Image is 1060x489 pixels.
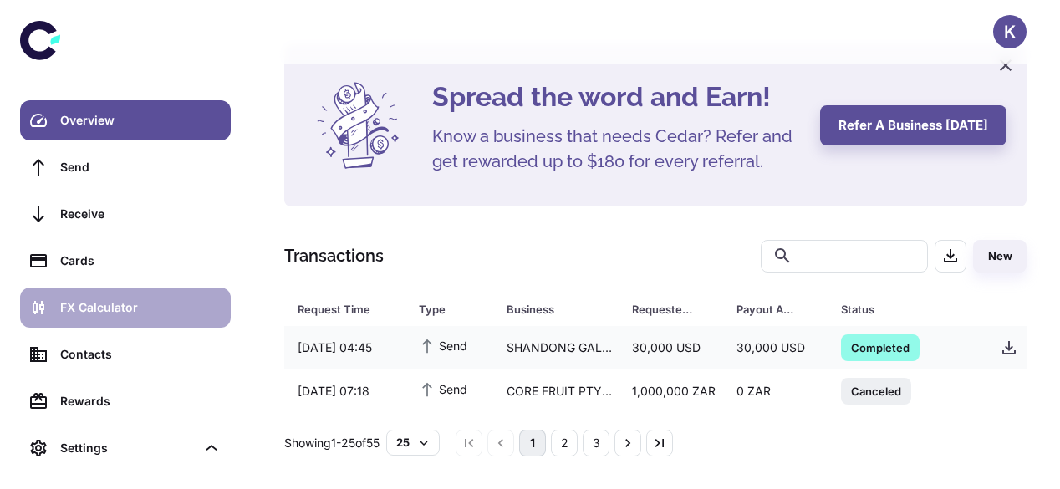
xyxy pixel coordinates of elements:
span: Completed [841,339,920,355]
p: Showing 1-25 of 55 [284,434,380,452]
span: Payout Amount [736,298,821,321]
div: Type [419,298,465,321]
span: Send [419,336,467,354]
button: page 1 [519,430,546,456]
div: FX Calculator [60,298,221,317]
div: Rewards [60,392,221,410]
button: Go to next page [614,430,641,456]
button: New [973,240,1027,273]
a: Overview [20,100,231,140]
div: Receive [60,205,221,223]
a: Contacts [20,334,231,374]
span: Type [419,298,487,321]
div: Request Time [298,298,377,321]
button: Go to last page [646,430,673,456]
nav: pagination navigation [453,430,675,456]
button: Go to page 3 [583,430,609,456]
a: Cards [20,241,231,281]
span: Status [841,298,967,321]
div: Settings [20,428,231,468]
div: [DATE] 04:45 [284,332,405,364]
div: 30,000 USD [723,332,828,364]
span: Canceled [841,382,911,399]
div: 0 ZAR [723,375,828,407]
a: Rewards [20,381,231,421]
div: Settings [60,439,196,457]
a: FX Calculator [20,288,231,328]
div: Overview [60,111,221,130]
div: Cards [60,252,221,270]
span: Send [419,379,467,398]
div: SHANDONG GALAXY INTERNATIONAL TRADING CO.,LTD [493,332,619,364]
div: Send [60,158,221,176]
a: Send [20,147,231,187]
div: Requested Amount [632,298,695,321]
a: Receive [20,194,231,234]
button: Go to page 2 [551,430,578,456]
button: K [993,15,1027,48]
span: Request Time [298,298,399,321]
span: Requested Amount [632,298,716,321]
button: 25 [386,430,440,455]
h4: Spread the word and Earn! [432,77,800,117]
div: CORE FRUIT PTY. LTD [493,375,619,407]
div: Status [841,298,945,321]
div: 1,000,000 ZAR [619,375,723,407]
h5: Know a business that needs Cedar? Refer and get rewarded up to $180 for every referral. [432,124,800,174]
h1: Transactions [284,243,384,268]
div: 30,000 USD [619,332,723,364]
div: Payout Amount [736,298,799,321]
div: [DATE] 07:18 [284,375,405,407]
button: Refer a business [DATE] [820,105,1006,145]
div: Contacts [60,345,221,364]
